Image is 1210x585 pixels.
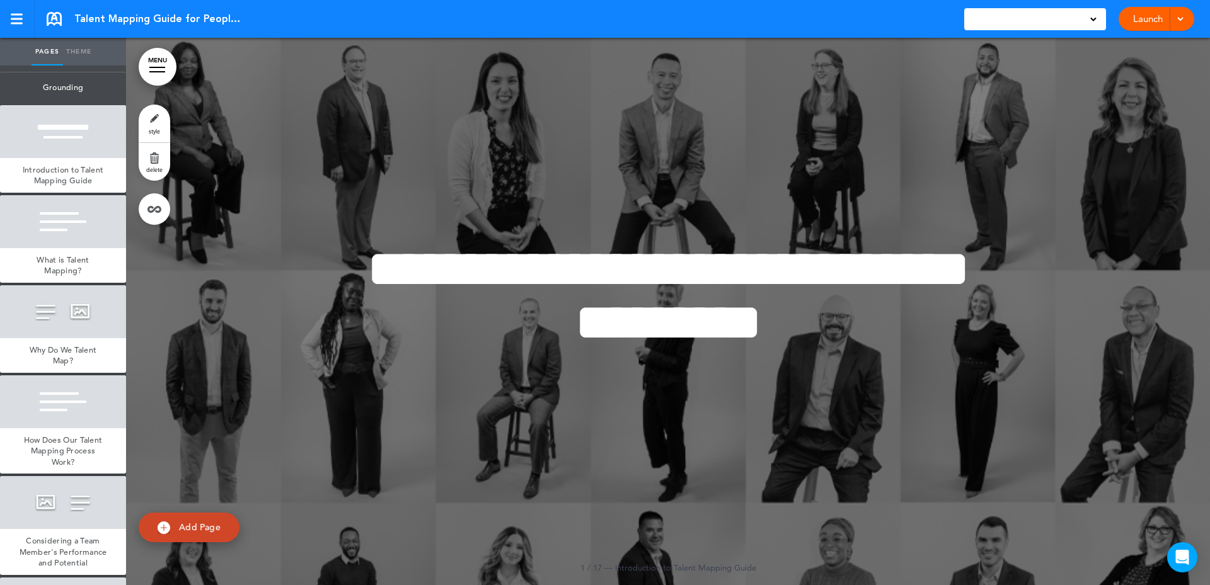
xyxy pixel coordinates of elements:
[1167,542,1197,572] div: Open Intercom Messenger
[615,562,756,572] span: Introduction to Talent Mapping Guide
[179,521,221,533] span: Add Page
[20,535,107,568] span: Considering a Team Member's Performance and Potential
[139,513,239,542] a: Add Page
[32,38,63,65] a: Pages
[139,105,170,142] a: style
[139,143,170,181] a: delete
[37,254,89,276] span: What is Talent Mapping?
[24,434,103,467] span: How Does Our Talent Mapping Process Work?
[63,38,95,65] a: Theme
[146,166,163,173] span: delete
[604,562,613,572] span: —
[23,164,104,186] span: Introduction to Talent Mapping Guide
[158,521,170,534] img: add.svg
[74,12,245,26] span: Talent Mapping Guide for People Leaders
[1128,7,1168,31] a: Launch
[149,127,160,135] span: style
[580,562,602,572] span: 1 / 17
[30,344,97,366] span: Why Do We Talent Map?
[139,48,176,86] a: MENU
